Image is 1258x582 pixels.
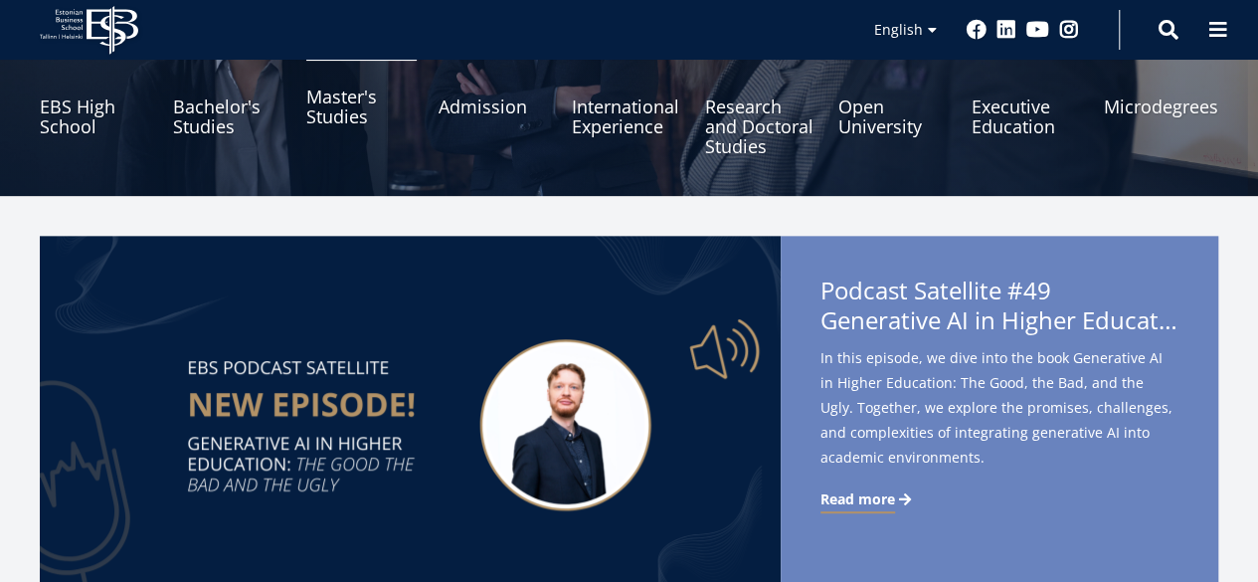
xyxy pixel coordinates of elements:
[40,57,151,156] a: EBS High School
[439,57,550,156] a: Admission
[572,57,683,156] a: International Experience
[820,305,1178,335] span: Generative AI in Higher Education: The Good, the Bad, and the Ugly
[971,57,1082,156] a: Executive Education
[996,20,1016,40] a: Linkedin
[173,57,284,156] a: Bachelor's Studies
[705,57,816,156] a: Research and Doctoral Studies
[1026,20,1049,40] a: Youtube
[838,57,950,156] a: Open University
[1104,57,1218,156] a: Microdegrees
[306,57,418,156] a: Master's Studies
[820,489,915,509] a: Read more
[1059,20,1079,40] a: Instagram
[820,345,1178,470] span: In this episode, we dive into the book Generative AI in Higher Education: The Good, the Bad, and ...
[967,20,987,40] a: Facebook
[820,276,1178,341] span: Podcast Satellite #49
[820,489,895,509] span: Read more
